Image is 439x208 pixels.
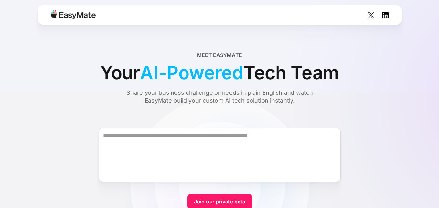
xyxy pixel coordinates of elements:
[197,51,242,59] div: Meet EasyMate
[140,59,243,86] span: AI-Powered
[243,59,339,86] span: Tech Team
[114,89,325,104] div: Share your business challenge or needs in plain English and watch EasyMate build your custom AI t...
[368,12,374,18] img: Social Icon
[100,59,339,86] div: Your
[51,10,96,19] img: Easymate logo
[382,12,389,18] img: Social Icon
